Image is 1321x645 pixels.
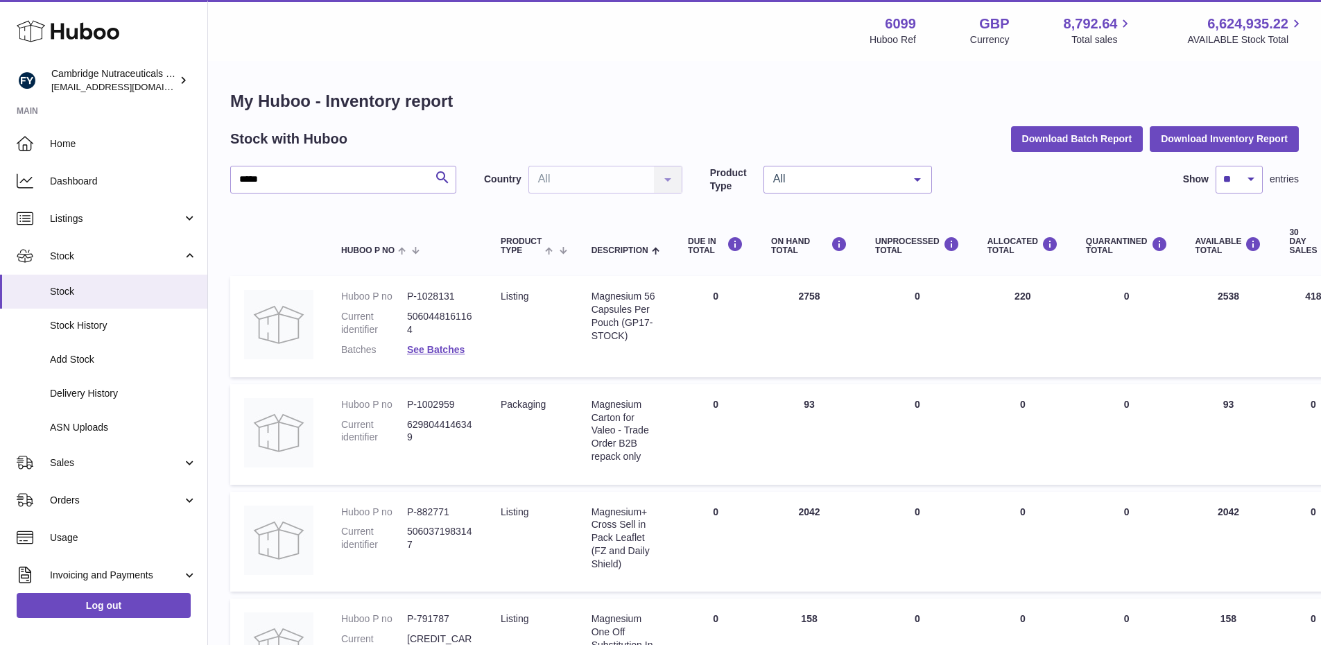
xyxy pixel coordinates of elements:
[50,531,197,544] span: Usage
[50,137,197,150] span: Home
[17,70,37,91] img: huboo@camnutra.com
[230,130,347,148] h2: Stock with Huboo
[861,276,974,377] td: 0
[970,33,1010,46] div: Currency
[407,506,473,519] dd: P-882771
[341,612,407,626] dt: Huboo P no
[1182,492,1276,592] td: 2042
[771,237,847,255] div: ON HAND Total
[50,250,182,263] span: Stock
[974,384,1072,485] td: 0
[770,172,904,186] span: All
[484,173,521,186] label: Country
[501,506,528,517] span: listing
[1086,237,1168,255] div: QUARANTINED Total
[341,343,407,356] dt: Batches
[407,418,473,445] dd: 6298044146349
[688,237,743,255] div: DUE IN TOTAL
[674,492,757,592] td: 0
[987,237,1058,255] div: ALLOCATED Total
[875,237,960,255] div: UNPROCESSED Total
[50,285,197,298] span: Stock
[1071,33,1133,46] span: Total sales
[341,246,395,255] span: Huboo P no
[757,384,861,485] td: 93
[1187,33,1304,46] span: AVAILABLE Stock Total
[1064,15,1134,46] a: 8,792.64 Total sales
[244,398,313,467] img: product image
[592,290,660,343] div: Magnesium 56 Capsules Per Pouch (GP17-STOCK)
[407,525,473,551] dd: 5060371983147
[757,276,861,377] td: 2758
[501,613,528,624] span: listing
[674,384,757,485] td: 0
[861,492,974,592] td: 0
[341,506,407,519] dt: Huboo P no
[407,290,473,303] dd: P-1028131
[1011,126,1143,151] button: Download Batch Report
[674,276,757,377] td: 0
[50,569,182,582] span: Invoicing and Payments
[885,15,916,33] strong: 6099
[1183,173,1209,186] label: Show
[757,492,861,592] td: 2042
[501,399,546,410] span: packaging
[341,525,407,551] dt: Current identifier
[974,492,1072,592] td: 0
[51,81,204,92] span: [EMAIL_ADDRESS][DOMAIN_NAME]
[1182,384,1276,485] td: 93
[1124,291,1130,302] span: 0
[861,384,974,485] td: 0
[1124,506,1130,517] span: 0
[50,319,197,332] span: Stock History
[979,15,1009,33] strong: GBP
[51,67,176,94] div: Cambridge Nutraceuticals Ltd
[50,212,182,225] span: Listings
[1150,126,1299,151] button: Download Inventory Report
[592,398,660,463] div: Magnesium Carton for Valeo - Trade Order B2B repack only
[230,90,1299,112] h1: My Huboo - Inventory report
[501,237,542,255] span: Product Type
[1182,276,1276,377] td: 2538
[1270,173,1299,186] span: entries
[244,290,313,359] img: product image
[1124,613,1130,624] span: 0
[1187,15,1304,46] a: 6,624,935.22 AVAILABLE Stock Total
[407,612,473,626] dd: P-791787
[1064,15,1118,33] span: 8,792.64
[50,494,182,507] span: Orders
[592,246,648,255] span: Description
[1207,15,1288,33] span: 6,624,935.22
[341,398,407,411] dt: Huboo P no
[341,418,407,445] dt: Current identifier
[974,276,1072,377] td: 220
[407,310,473,336] dd: 5060448161164
[501,291,528,302] span: listing
[17,593,191,618] a: Log out
[710,166,757,193] label: Product Type
[50,456,182,470] span: Sales
[870,33,916,46] div: Huboo Ref
[244,506,313,575] img: product image
[1195,237,1262,255] div: AVAILABLE Total
[592,506,660,571] div: Magnesium+ Cross Sell in Pack Leaflet (FZ and Daily Shield)
[50,175,197,188] span: Dashboard
[341,310,407,336] dt: Current identifier
[407,344,465,355] a: See Batches
[50,353,197,366] span: Add Stock
[341,290,407,303] dt: Huboo P no
[1124,399,1130,410] span: 0
[50,421,197,434] span: ASN Uploads
[407,398,473,411] dd: P-1002959
[50,387,197,400] span: Delivery History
